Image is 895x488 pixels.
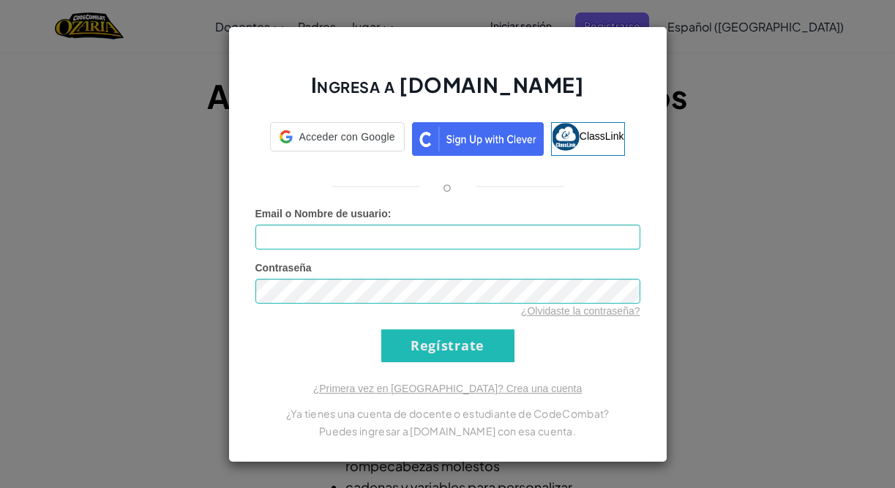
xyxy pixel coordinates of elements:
span: Acceder con Google [299,129,394,144]
a: Acceder con Google [270,122,404,156]
p: o [443,178,452,195]
a: ¿Olvidaste la contraseña? [521,305,640,317]
input: Regístrate [381,329,514,362]
img: clever_sso_button@2x.png [412,122,544,156]
p: Puedes ingresar a [DOMAIN_NAME] con esa cuenta. [255,422,640,440]
label: : [255,206,392,221]
h2: Ingresa a [DOMAIN_NAME] [255,71,640,113]
img: classlink-logo-small.png [552,123,580,151]
span: ClassLink [580,129,624,141]
p: ¿Ya tienes una cuenta de docente o estudiante de CodeCombat? [255,405,640,422]
div: Acceder con Google [270,122,404,151]
a: ¿Primera vez en [GEOGRAPHIC_DATA]? Crea una cuenta [313,383,583,394]
span: Email o Nombre de usuario [255,208,388,219]
span: Contraseña [255,262,312,274]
